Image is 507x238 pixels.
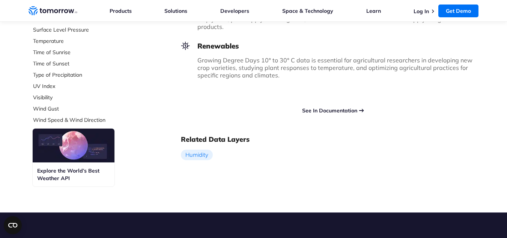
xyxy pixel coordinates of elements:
[414,8,429,15] a: Log In
[33,129,114,186] a: Explore the World’s Best Weather API
[110,8,132,14] a: Products
[33,116,133,124] a: Wind Speed & Wind Direction
[33,94,133,101] a: Visibility
[33,49,133,56] a: Time of Sunrise
[33,60,133,67] a: Time of Sunset
[366,8,381,14] a: Learn
[438,5,478,17] a: Get Demo
[181,135,479,144] h2: Related Data Layers
[33,71,133,79] a: Type of Precipitation
[33,37,133,45] a: Temperature
[37,167,110,182] h3: Explore the World’s Best Weather API
[33,26,133,33] a: Surface Level Pressure
[220,8,249,14] a: Developers
[29,5,77,17] a: Home link
[181,150,213,160] a: Humidity
[4,216,22,234] button: Open CMP widget
[181,41,479,50] h3: Renewables
[33,82,133,90] a: UV Index
[164,8,187,14] a: Solutions
[197,56,472,79] span: Growing Degree Days 10° to 30° C data is essential for agricultural researchers in developing new...
[33,105,133,112] a: Wind Gust
[282,8,333,14] a: Space & Technology
[302,107,357,114] a: See In Documentation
